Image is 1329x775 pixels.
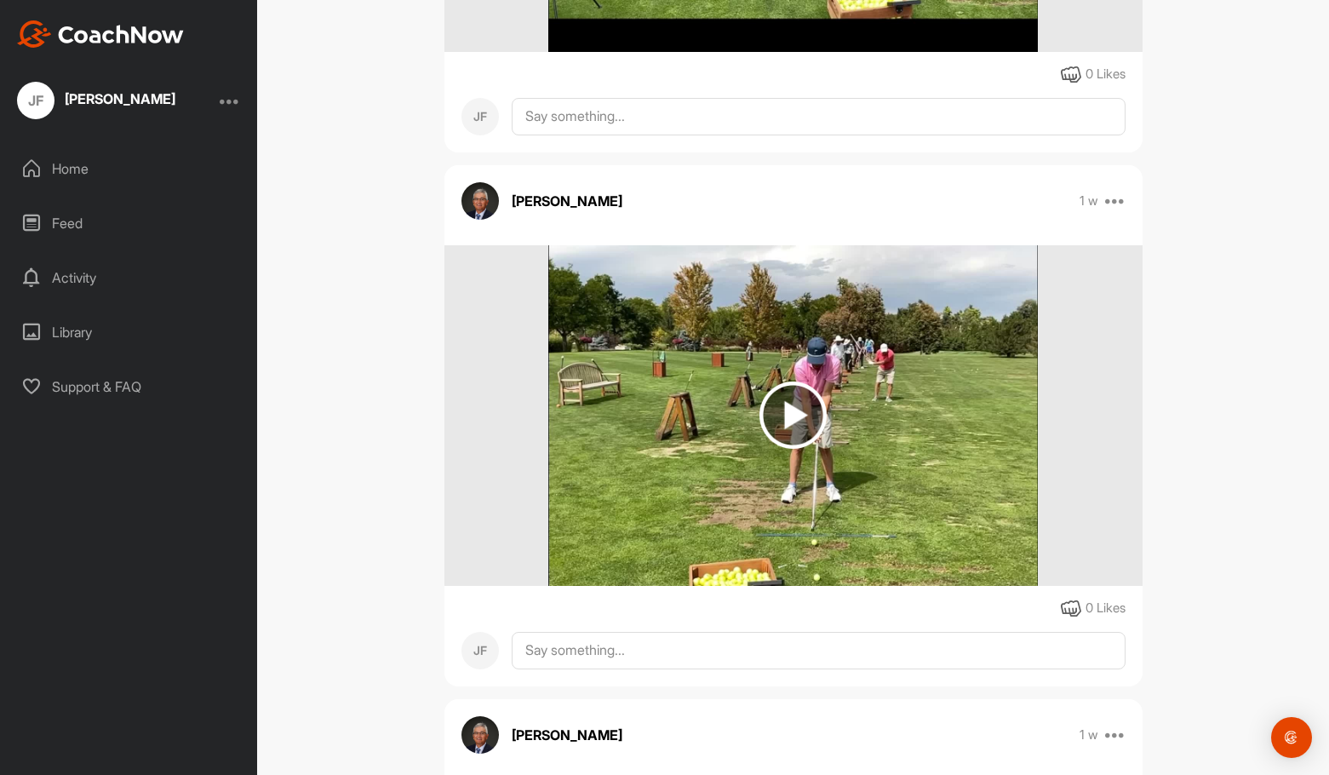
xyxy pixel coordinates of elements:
[17,20,184,48] img: CoachNow
[9,256,249,299] div: Activity
[9,147,249,190] div: Home
[17,82,54,119] div: JF
[1080,192,1098,210] p: 1 w
[9,202,249,244] div: Feed
[461,182,499,220] img: avatar
[461,98,499,135] div: JF
[1086,65,1126,84] div: 0 Likes
[759,382,827,449] img: play
[65,92,175,106] div: [PERSON_NAME]
[1271,717,1312,758] div: Open Intercom Messenger
[1080,726,1098,743] p: 1 w
[461,632,499,669] div: JF
[548,245,1038,586] img: media
[1086,599,1126,618] div: 0 Likes
[512,191,622,211] p: [PERSON_NAME]
[461,716,499,754] img: avatar
[512,725,622,745] p: [PERSON_NAME]
[9,365,249,408] div: Support & FAQ
[9,311,249,353] div: Library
